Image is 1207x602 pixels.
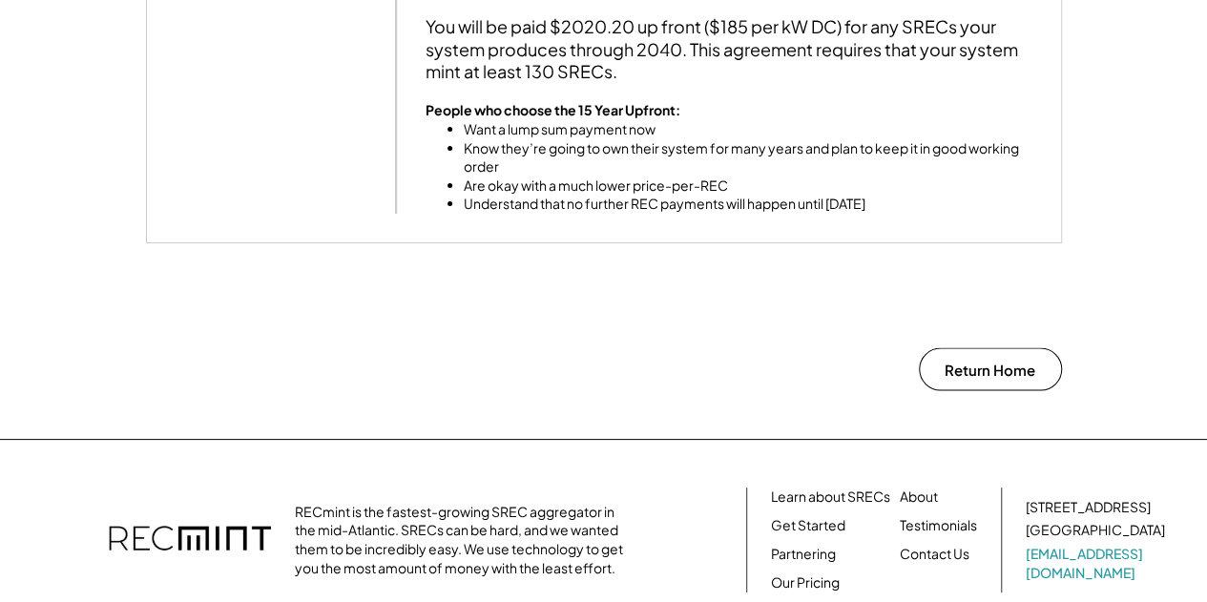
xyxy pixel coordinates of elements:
a: Get Started [771,516,845,535]
div: [STREET_ADDRESS] [1026,498,1151,517]
div: [GEOGRAPHIC_DATA] [1026,521,1165,540]
a: Partnering [771,545,836,564]
a: Testimonials [900,516,977,535]
li: Are okay with a much lower price-per-REC [464,176,1032,196]
div: RECmint is the fastest-growing SREC aggregator in the mid-Atlantic. SRECs can be hard, and we wan... [295,503,634,577]
a: Our Pricing [771,573,840,592]
strong: People who choose the 15 Year Upfront: [426,101,680,118]
li: Understand that no further REC payments will happen until [DATE] [464,195,1032,214]
li: Know they’re going to own their system for many years and plan to keep it in good working order [464,139,1032,176]
li: Want a lump sum payment now [464,120,1032,139]
div: You will be paid $2020.20 up front ($185 per kW DC) for any SRECs your system produces through 20... [426,15,1032,82]
a: Contact Us [900,545,969,564]
a: [EMAIL_ADDRESS][DOMAIN_NAME] [1026,545,1169,582]
button: Return Home [919,348,1062,391]
a: About [900,488,938,507]
img: recmint-logotype%403x.png [109,507,271,573]
a: Learn about SRECs [771,488,890,507]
